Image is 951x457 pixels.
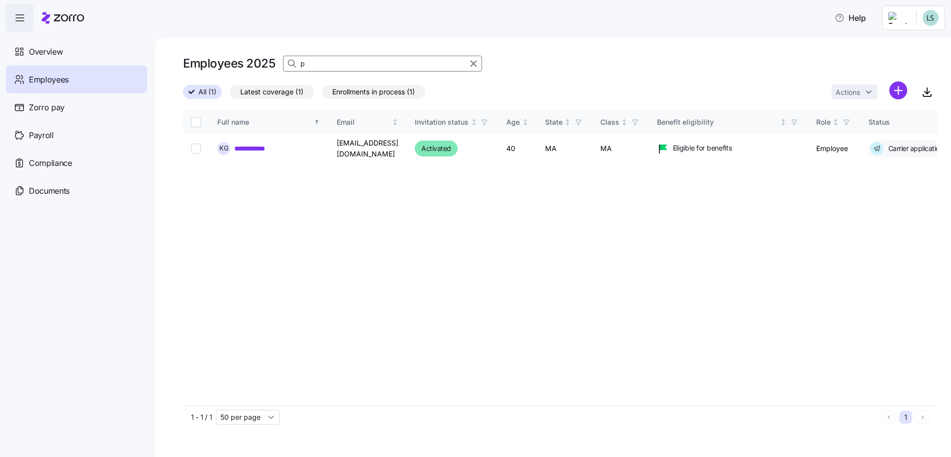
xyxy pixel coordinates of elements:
[6,177,147,205] a: Documents
[219,145,229,152] span: K G
[217,117,312,128] div: Full name
[923,10,939,26] img: d552751acb159096fc10a5bc90168bac
[29,185,70,197] span: Documents
[337,117,390,128] div: Email
[522,119,529,126] div: Not sorted
[916,411,929,424] button: Next page
[882,411,895,424] button: Previous page
[899,411,912,424] button: 1
[471,119,477,126] div: Not sorted
[191,412,212,422] span: 1 - 1 / 1
[29,129,54,142] span: Payroll
[816,117,831,128] div: Role
[191,117,201,127] input: Select all records
[6,66,147,93] a: Employees
[832,119,839,126] div: Not sorted
[889,81,907,99] svg: add icon
[391,119,398,126] div: Not sorted
[240,85,303,98] span: Latest coverage (1)
[6,93,147,121] a: Zorro pay
[888,12,908,24] img: Employer logo
[6,149,147,177] a: Compliance
[198,85,216,98] span: All (1)
[808,111,860,134] th: RoleNot sorted
[564,119,571,126] div: Not sorted
[673,143,732,153] span: Eligible for benefits
[808,134,860,164] td: Employee
[649,111,808,134] th: Benefit eligibilityNot sorted
[832,84,877,99] button: Actions
[621,119,628,126] div: Not sorted
[415,117,469,128] div: Invitation status
[600,117,619,128] div: Class
[313,119,320,126] div: Sorted ascending
[209,111,329,134] th: Full nameSorted ascending
[6,121,147,149] a: Payroll
[868,117,941,128] div: Status
[329,111,407,134] th: EmailNot sorted
[29,46,63,58] span: Overview
[329,134,407,164] td: [EMAIL_ADDRESS][DOMAIN_NAME]
[545,117,563,128] div: State
[29,74,69,86] span: Employees
[407,111,498,134] th: Invitation statusNot sorted
[780,119,787,126] div: Not sorted
[592,111,649,134] th: ClassNot sorted
[835,12,866,24] span: Help
[537,111,592,134] th: StateNot sorted
[191,144,201,153] input: Select record 1
[183,56,275,71] h1: Employees 2025
[836,89,860,96] span: Actions
[6,38,147,66] a: Overview
[29,101,65,114] span: Zorro pay
[506,117,520,128] div: Age
[592,134,649,164] td: MA
[498,111,537,134] th: AgeNot sorted
[537,134,592,164] td: MA
[29,157,72,169] span: Compliance
[827,8,874,28] button: Help
[498,134,537,164] td: 40
[421,143,451,154] span: Activated
[332,85,415,98] span: Enrollments in process (1)
[283,56,482,72] input: Search Employees
[657,117,778,128] div: Benefit eligibility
